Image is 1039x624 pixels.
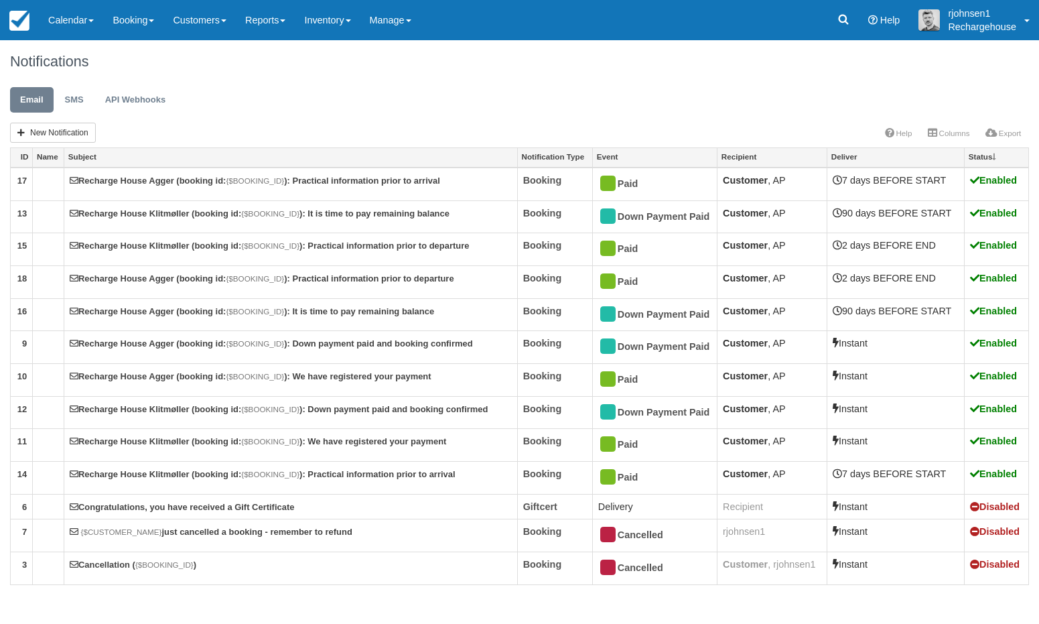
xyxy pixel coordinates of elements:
[723,273,768,284] strong: Customer
[723,469,768,479] strong: Customer
[226,274,284,283] strong: {$BOOKING_ID}
[598,369,700,391] div: Paid
[827,265,964,298] td: 2 days BEFORE END
[226,176,284,185] strong: {$BOOKING_ID}
[970,175,1017,186] strong: Enabled
[827,429,964,462] td: Instant
[241,470,299,479] strong: {$BOOKING_ID}
[970,501,1020,512] strong: Disabled
[70,527,352,537] a: {$CUSTOMER_NAME}just cancelled a booking - remember to refund
[717,331,827,364] td: , AP
[22,527,27,537] a: 7
[523,559,562,570] strong: Booking
[70,338,473,349] a: Recharge House Agger (booking id:{$BOOKING_ID}): Down payment paid and booking confirmed
[970,208,1017,219] strong: Enabled
[827,519,964,552] td: Instant
[827,331,964,364] td: Instant
[17,404,27,414] a: 12
[918,9,940,31] img: A1
[81,527,162,536] strong: {$CUSTOMER_NAME}
[523,501,557,512] strong: Giftcert
[717,148,827,167] a: Recipient
[523,273,562,284] strong: Booking
[970,403,1017,414] strong: Enabled
[723,240,768,251] strong: Customer
[970,273,1017,284] strong: Enabled
[598,336,700,358] div: Down Payment Paid
[135,560,194,569] strong: {$BOOKING_ID}
[593,148,717,167] a: Event
[523,371,562,381] strong: Booking
[723,371,768,381] strong: Customer
[70,404,488,414] a: Recharge House Klitmøller (booking id:{$BOOKING_ID}): Down payment paid and booking confirmed
[977,124,1029,143] a: Export
[723,175,768,186] strong: Customer
[827,363,964,396] td: Instant
[920,124,977,143] a: Columns
[717,396,827,429] td: , AP
[717,298,827,331] td: , AP
[877,124,1029,145] ul: More
[70,273,454,284] a: Recharge House Agger (booking id:{$BOOKING_ID}): Practical information prior to departure
[723,208,768,219] strong: Customer
[723,526,765,537] span: rjohnsen1
[723,403,768,414] strong: Customer
[598,239,700,260] div: Paid
[10,54,1029,70] h1: Notifications
[598,434,700,456] div: Paid
[598,525,700,546] div: Cancelled
[226,339,284,348] strong: {$BOOKING_ID}
[523,338,562,349] strong: Booking
[70,469,456,479] a: Recharge House Klitmøller (booking id:{$BOOKING_ID}): Practical information prior to arrival
[523,240,562,251] strong: Booking
[95,87,176,113] a: API Webhooks
[723,338,768,349] strong: Customer
[723,436,768,446] strong: Customer
[723,501,763,512] span: Recipient
[880,15,900,25] span: Help
[723,559,815,570] span: , rjohnsen1
[598,558,700,579] div: Cancelled
[827,298,964,331] td: 90 days BEFORE START
[948,7,1016,20] p: rjohnsen1
[717,429,827,462] td: , AP
[22,338,27,349] a: 9
[70,371,431,381] a: Recharge House Agger (booking id:{$BOOKING_ID}): We have registered your payment
[598,304,700,326] div: Down Payment Paid
[10,87,54,113] a: Email
[723,559,768,570] strong: Customer
[598,402,700,424] div: Down Payment Paid
[70,502,294,512] a: Congratulations, you have received a Gift Certificate
[827,168,964,200] td: 7 days BEFORE START
[10,123,96,143] a: New Notification
[717,200,827,233] td: , AP
[55,87,94,113] a: SMS
[717,168,827,200] td: , AP
[518,148,592,167] a: Notification Type
[523,208,562,219] strong: Booking
[64,148,517,167] a: Subject
[17,176,27,186] a: 17
[17,469,27,479] a: 14
[33,148,64,167] a: Name
[948,20,1016,34] p: Rechargehouse
[523,469,562,479] strong: Booking
[70,436,446,446] a: Recharge House Klitmøller (booking id:{$BOOKING_ID}): We have registered your payment
[970,469,1017,479] strong: Enabled
[523,403,562,414] strong: Booking
[827,494,964,519] td: Instant
[17,273,27,284] a: 18
[970,436,1017,446] strong: Enabled
[877,124,920,143] a: Help
[17,371,27,381] a: 10
[598,271,700,293] div: Paid
[226,372,284,381] strong: {$BOOKING_ID}
[241,209,299,218] strong: {$BOOKING_ID}
[827,552,964,584] td: Instant
[523,436,562,446] strong: Booking
[970,240,1017,251] strong: Enabled
[717,265,827,298] td: , AP
[241,405,299,414] strong: {$BOOKING_ID}
[22,502,27,512] a: 6
[970,559,1020,570] strong: Disabled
